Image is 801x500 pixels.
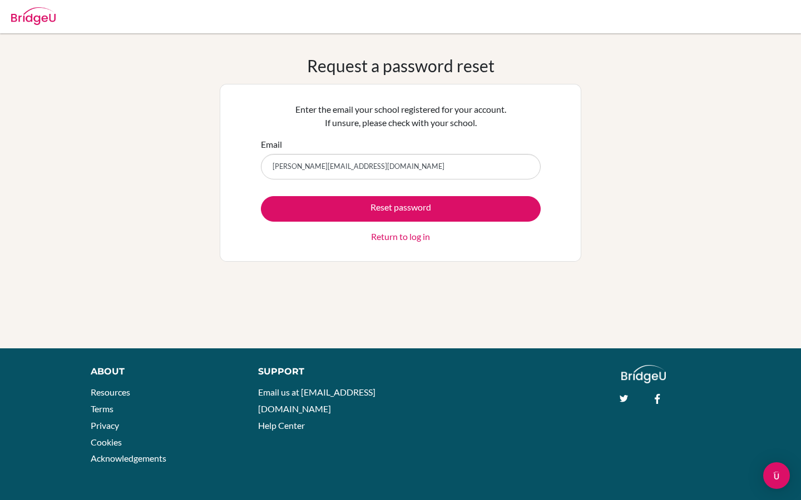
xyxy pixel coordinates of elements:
[258,420,305,431] a: Help Center
[91,387,130,397] a: Resources
[91,403,113,414] a: Terms
[258,365,389,378] div: Support
[91,437,122,447] a: Cookies
[91,453,166,463] a: Acknowledgements
[621,365,666,383] img: logo_white@2x-f4f0deed5e89b7ecb1c2cc34c3e3d731f90f0f143d5ea2071677605dd97b5244.png
[258,387,375,414] a: Email us at [EMAIL_ADDRESS][DOMAIN_NAME]
[261,196,541,222] button: Reset password
[11,7,56,25] img: Bridge-U
[763,462,790,489] div: Open Intercom Messenger
[371,230,430,243] a: Return to log in
[91,420,119,431] a: Privacy
[261,103,541,129] p: Enter the email your school registered for your account. If unsure, please check with your school.
[307,56,495,76] h1: Request a password reset
[91,365,233,378] div: About
[261,138,282,151] label: Email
